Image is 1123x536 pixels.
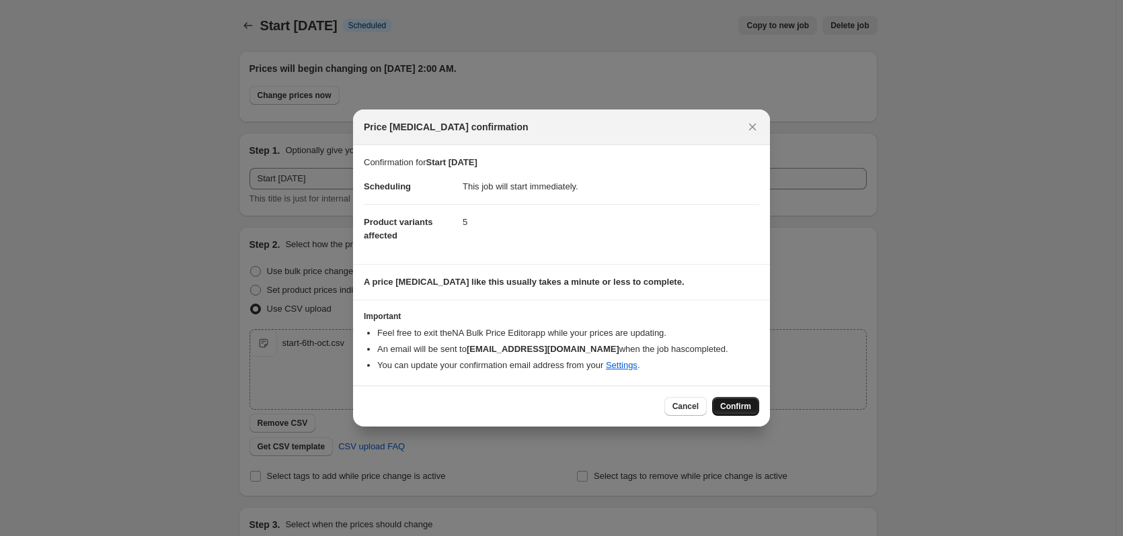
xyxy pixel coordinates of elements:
[364,311,759,322] h3: Important
[364,120,529,134] span: Price [MEDICAL_DATA] confirmation
[463,169,759,204] dd: This job will start immediately.
[364,277,685,287] b: A price [MEDICAL_DATA] like this usually takes a minute or less to complete.
[377,359,759,372] li: You can update your confirmation email address from your .
[467,344,619,354] b: [EMAIL_ADDRESS][DOMAIN_NAME]
[664,397,707,416] button: Cancel
[426,157,477,167] b: Start [DATE]
[463,204,759,240] dd: 5
[364,181,411,191] span: Scheduling
[606,360,637,370] a: Settings
[377,326,759,340] li: Feel free to exit the NA Bulk Price Editor app while your prices are updating.
[364,156,759,169] p: Confirmation for
[712,397,759,416] button: Confirm
[743,118,762,136] button: Close
[377,343,759,356] li: An email will be sent to when the job has completed .
[672,401,699,412] span: Cancel
[364,217,433,240] span: Product variants affected
[720,401,751,412] span: Confirm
